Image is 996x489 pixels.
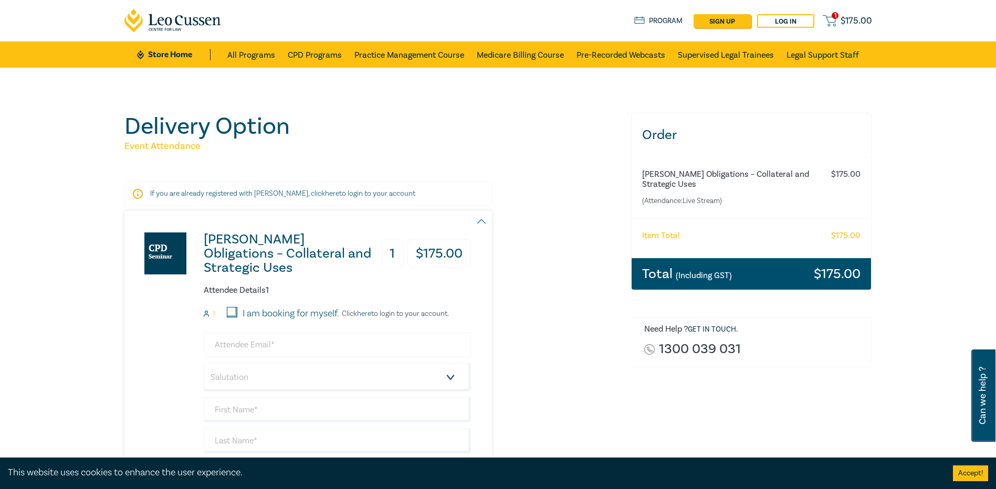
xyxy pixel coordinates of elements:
[676,270,732,281] small: (Including GST)
[204,332,471,357] input: Attendee Email*
[204,397,471,422] input: First Name*
[243,307,339,321] label: I am booking for myself.
[339,310,449,318] p: Click to login to your account.
[694,14,751,28] a: sign up
[659,342,741,356] a: 1300 039 031
[477,41,564,68] a: Medicare Billing Course
[757,14,814,28] a: Log in
[644,324,864,335] h6: Need Help ? .
[204,232,376,275] h3: [PERSON_NAME] Obligations – Collateral and Strategic Uses
[150,188,466,199] p: If you are already registered with [PERSON_NAME], click to login to your account
[642,231,680,241] h6: Item Total
[8,466,937,480] div: This website uses cookies to enhance the user experience.
[124,113,618,140] h1: Delivery Option
[288,41,342,68] a: CPD Programs
[137,49,210,60] a: Store Home
[814,267,861,281] h3: $ 175.00
[204,428,471,453] input: Last Name*
[124,140,618,153] h5: Event Attendance
[978,356,988,435] span: Can we help ?
[632,113,872,157] h3: Order
[642,267,732,281] h3: Total
[642,169,819,189] h6: [PERSON_NAME] Obligations – Collateral and Strategic Uses
[787,41,859,68] a: Legal Support Staff
[831,231,861,241] h6: $ 175.00
[407,239,471,268] h3: $ 175.00
[831,169,861,179] h6: $ 175.00
[381,239,403,268] h3: 1
[634,15,683,27] a: Program
[953,465,988,481] button: Accept cookies
[688,325,736,334] a: Get in touch
[144,232,186,274] img: Harman Obligations – Collateral and Strategic Uses
[832,12,838,19] span: 1
[642,196,819,206] small: (Attendance: Live Stream )
[678,41,774,68] a: Supervised Legal Trainees
[841,15,872,27] span: $ 175.00
[213,310,215,317] small: 1
[325,189,339,198] a: here
[576,41,665,68] a: Pre-Recorded Webcasts
[204,285,471,295] h6: Attendee Details 1
[227,41,275,68] a: All Programs
[357,309,371,318] a: here
[354,41,464,68] a: Practice Management Course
